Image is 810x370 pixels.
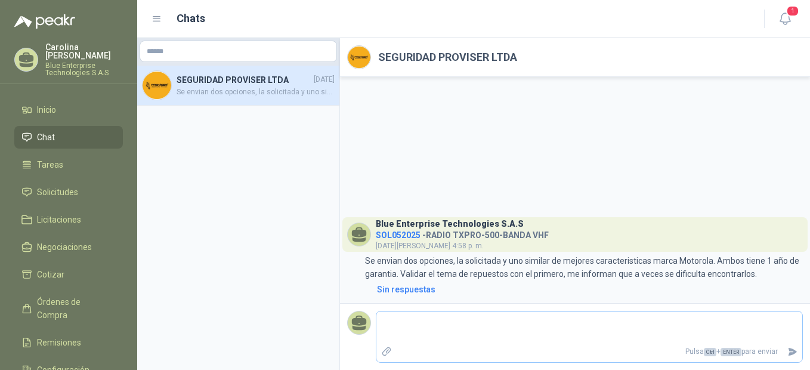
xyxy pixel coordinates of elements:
[376,227,549,239] h4: - RADIO TXPRO-500-BANDA VHF
[376,230,421,240] span: SOL052025
[37,186,78,199] span: Solicitudes
[14,236,123,258] a: Negociaciones
[177,73,311,87] h4: SEGURIDAD PROVISER LTDA
[37,158,63,171] span: Tareas
[14,98,123,121] a: Inicio
[45,43,123,60] p: Carolina [PERSON_NAME]
[376,242,484,250] span: [DATE][PERSON_NAME] 4:58 p. m.
[14,181,123,203] a: Solicitudes
[37,336,81,349] span: Remisiones
[704,348,716,356] span: Ctrl
[786,5,799,17] span: 1
[45,62,123,76] p: Blue Enterprise Technologies S.A.S
[721,348,741,356] span: ENTER
[397,341,783,362] p: Pulsa + para enviar
[37,103,56,116] span: Inicio
[14,208,123,231] a: Licitaciones
[14,291,123,326] a: Órdenes de Compra
[377,283,435,296] div: Sin respuestas
[14,331,123,354] a: Remisiones
[137,66,339,106] a: Company LogoSEGURIDAD PROVISER LTDA[DATE]Se envian dos opciones, la solicitada y uno similar de m...
[376,221,524,227] h3: Blue Enterprise Technologies S.A.S
[348,46,370,69] img: Company Logo
[14,14,75,29] img: Logo peakr
[37,240,92,254] span: Negociaciones
[376,341,397,362] label: Adjuntar archivos
[177,87,335,98] span: Se envian dos opciones, la solicitada y uno similar de mejores caracteristicas marca Motorola. Am...
[314,74,335,85] span: [DATE]
[774,8,796,30] button: 1
[37,268,64,281] span: Cotizar
[143,71,171,100] img: Company Logo
[14,153,123,176] a: Tareas
[14,263,123,286] a: Cotizar
[378,49,517,66] h2: SEGURIDAD PROVISER LTDA
[37,295,112,322] span: Órdenes de Compra
[783,341,802,362] button: Enviar
[37,213,81,226] span: Licitaciones
[375,283,803,296] a: Sin respuestas
[14,126,123,149] a: Chat
[37,131,55,144] span: Chat
[365,254,803,280] p: Se envian dos opciones, la solicitada y uno similar de mejores caracteristicas marca Motorola. Am...
[177,10,205,27] h1: Chats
